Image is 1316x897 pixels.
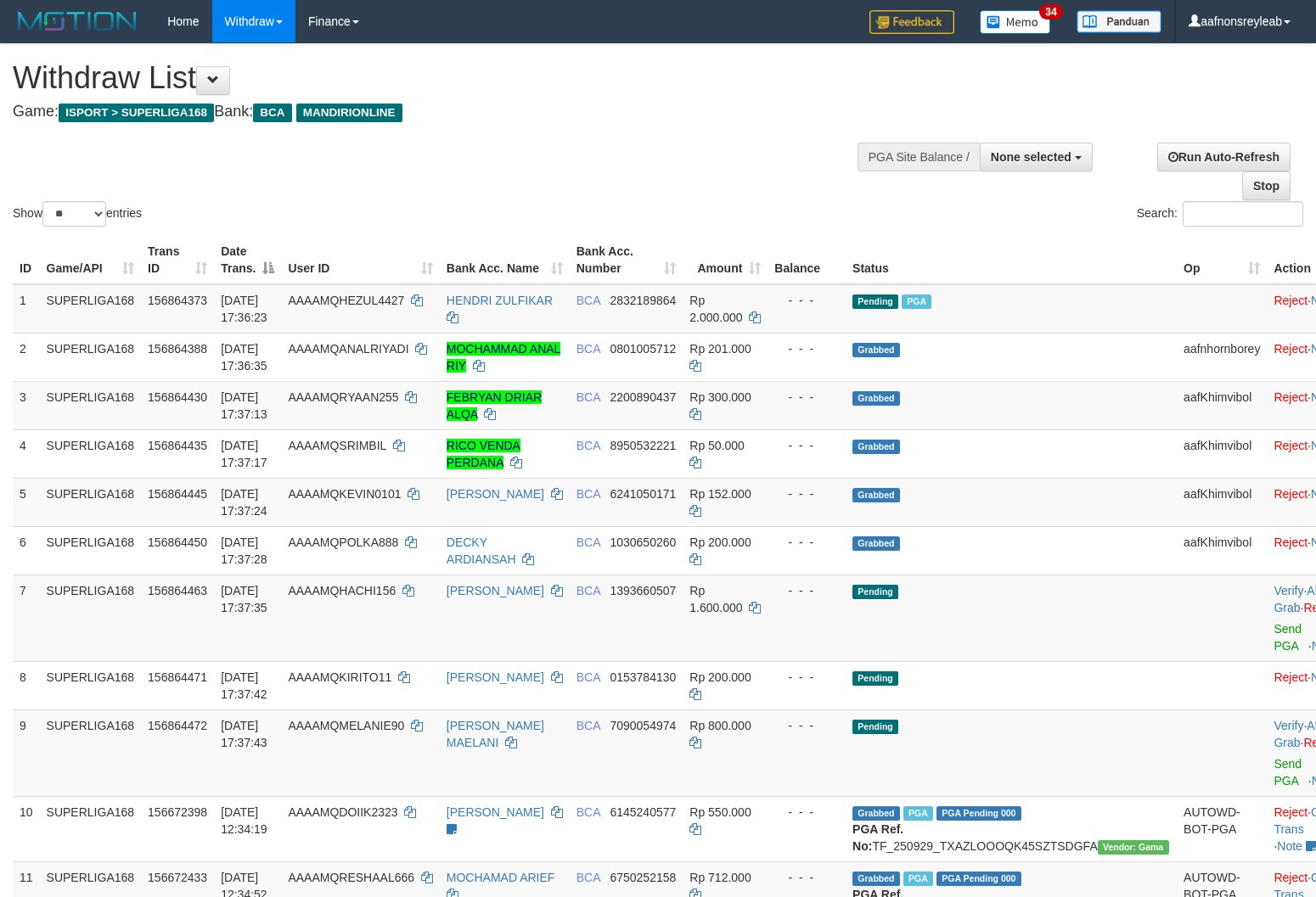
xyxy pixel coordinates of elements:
[610,719,676,732] span: Copy 7090054974 to clipboard
[683,236,768,284] th: Amount: activate to sort column ascending
[13,526,40,575] td: 6
[447,805,544,819] a: [PERSON_NAME]
[288,342,408,356] span: AAAAMQANALRIYADI
[447,670,544,684] a: [PERSON_NAME]
[281,236,439,284] th: User ID: activate to sort column ascending
[40,333,142,381] td: SUPERLIGA168
[40,478,142,526] td: SUPERLIGA168
[610,487,676,501] span: Copy 6241050171 to clipboard
[13,236,40,284] th: ID
[576,390,600,404] span: BCA
[40,709,142,796] td: SUPERLIGA168
[852,294,898,309] span: Pending
[221,342,267,373] span: [DATE] 17:36:35
[13,8,142,34] img: MOTION_logo.png
[1274,487,1308,501] a: Reject
[774,437,839,454] div: - - -
[13,61,860,95] h1: Withdraw List
[148,584,207,597] span: 156864463
[1137,201,1303,227] label: Search:
[221,390,267,421] span: [DATE] 17:37:13
[447,390,542,421] a: FEBRYAN DRIAR ALQA
[148,390,207,404] span: 156864430
[576,439,600,452] span: BCA
[42,201,106,227] select: Showentries
[689,342,751,356] span: Rp 201.000
[141,236,214,284] th: Trans ID: activate to sort column ascending
[774,340,839,357] div: - - -
[148,871,207,884] span: 156672433
[13,284,40,334] td: 1
[774,485,839,502] div: - - -
[148,719,207,732] span: 156864472
[148,487,207,501] span: 156864445
[40,429,142,478] td: SUPERLIGA168
[1274,871,1308,884] a: Reject
[40,236,142,284] th: Game/API: activate to sort column ascending
[991,150,1071,164] span: None selected
[774,582,839,599] div: - - -
[1274,719,1303,732] a: Verify
[576,294,600,307] span: BCA
[288,719,404,732] span: AAAAMQMELANIE90
[40,284,142,334] td: SUPERLIGA168
[13,333,40,381] td: 2
[13,429,40,478] td: 4
[221,584,267,614] span: [DATE] 17:37:35
[221,670,267,701] span: [DATE] 17:37:42
[1098,840,1169,855] span: Vendor URL: https://trx31.1velocity.biz
[774,804,839,821] div: - - -
[936,806,1021,821] span: PGA Pending
[1274,390,1308,404] a: Reject
[774,534,839,551] div: - - -
[1274,584,1303,597] a: Verify
[576,487,600,501] span: BCA
[13,104,860,121] h4: Game: Bank:
[214,236,281,284] th: Date Trans.: activate to sort column descending
[576,584,600,597] span: BCA
[221,535,267,566] span: [DATE] 17:37:28
[221,487,267,518] span: [DATE] 17:37:24
[40,526,142,575] td: SUPERLIGA168
[936,872,1021,886] span: PGA Pending
[576,805,600,819] span: BCA
[1177,526,1267,575] td: aafKhimvibol
[903,806,933,821] span: Marked by aafsoycanthlai
[148,439,207,452] span: 156864435
[689,719,751,732] span: Rp 800.000
[1077,10,1161,33] img: panduan.png
[576,670,600,684] span: BCA
[576,342,600,356] span: BCA
[774,869,839,886] div: - - -
[689,871,751,884] span: Rp 712.000
[296,104,402,122] span: MANDIRIONLINE
[288,535,398,549] span: AAAAMQPOLKA888
[288,439,385,452] span: AAAAMQSRIMBIL
[610,294,676,307] span: Copy 2832189864 to clipboard
[288,487,401,501] span: AAAAMQKEVIN0101
[288,390,398,404] span: AAAAMQRYAAN255
[1177,236,1267,284] th: Op: activate to sort column ascending
[13,661,40,709] td: 8
[1274,670,1308,684] a: Reject
[447,584,544,597] a: [PERSON_NAME]
[610,439,676,452] span: Copy 8950532221 to clipboard
[610,535,676,549] span: Copy 1030650260 to clipboard
[610,342,676,356] span: Copy 0801005712 to clipboard
[440,236,570,284] th: Bank Acc. Name: activate to sort column ascending
[447,294,553,307] a: HENDRI ZULFIKAR
[288,670,391,684] span: AAAAMQKIRITO11
[689,439,745,452] span: Rp 50.000
[447,342,561,373] a: MOCHAMMAD ANAL RIY
[148,342,207,356] span: 156864388
[13,381,40,429] td: 3
[288,871,414,884] span: AAAAMQRESHAAL666
[1157,143,1291,171] a: Run Auto-Refresh
[689,390,751,404] span: Rp 300.000
[221,805,267,836] span: [DATE] 12:34:19
[768,236,846,284] th: Balance
[869,10,954,34] img: Feedback.jpg
[610,670,676,684] span: Copy 0153784130 to clipboard
[570,236,683,284] th: Bank Acc. Number: activate to sort column ascending
[1274,805,1308,819] a: Reject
